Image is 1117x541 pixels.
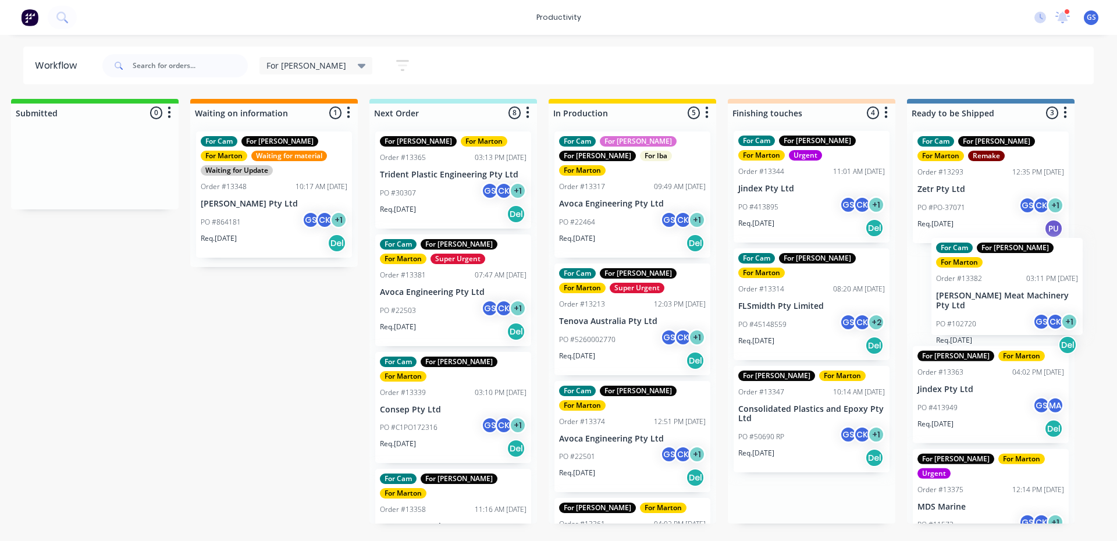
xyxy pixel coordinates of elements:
input: Search for orders... [133,54,248,77]
div: Workflow [35,59,83,73]
div: productivity [531,9,587,26]
span: For [PERSON_NAME] [266,59,346,72]
img: Factory [21,9,38,26]
span: GS [1087,12,1096,23]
